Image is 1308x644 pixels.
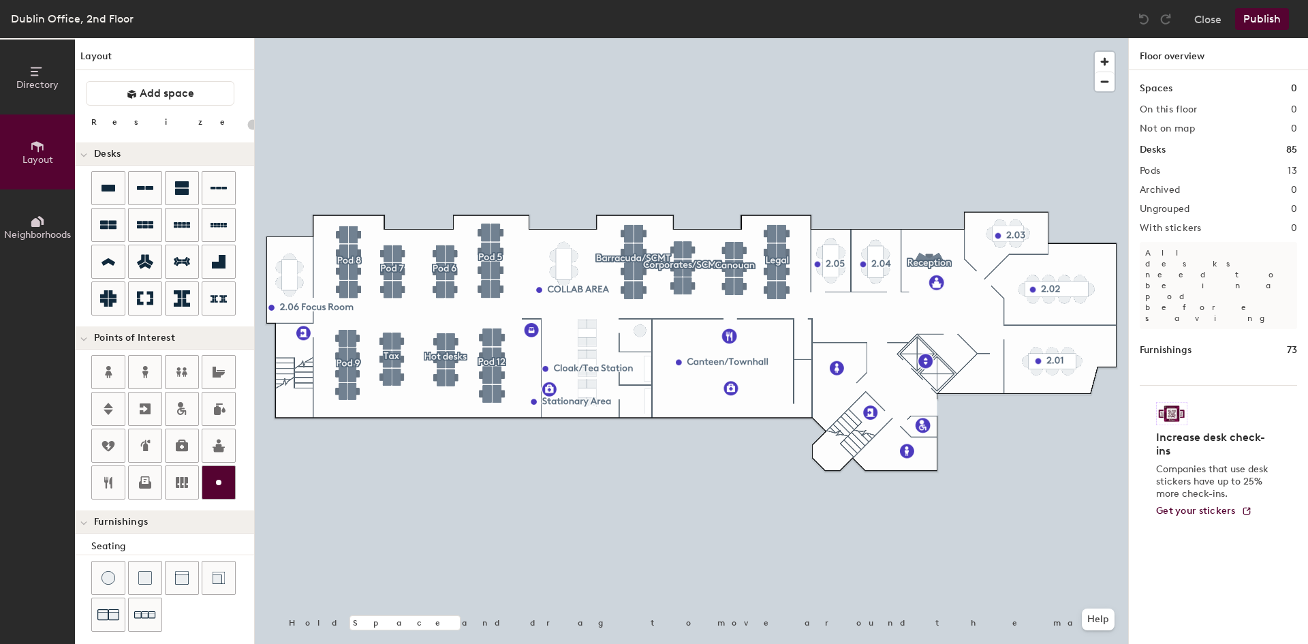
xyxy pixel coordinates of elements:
[1140,123,1195,134] h2: Not on map
[1140,104,1198,115] h2: On this floor
[1129,38,1308,70] h1: Floor overview
[75,49,254,70] h1: Layout
[175,571,189,585] img: Couch (middle)
[22,154,53,166] span: Layout
[4,229,71,241] span: Neighborhoods
[134,604,156,626] img: Couch (x3)
[202,561,236,595] button: Couch (corner)
[1291,81,1297,96] h1: 0
[1140,343,1192,358] h1: Furnishings
[1140,166,1160,177] h2: Pods
[94,149,121,159] span: Desks
[94,333,175,343] span: Points of Interest
[1156,506,1252,517] a: Get your stickers
[140,87,194,100] span: Add space
[1194,8,1221,30] button: Close
[1156,431,1273,458] h4: Increase desk check-ins
[1291,185,1297,196] h2: 0
[91,561,125,595] button: Stool
[1288,166,1297,177] h2: 13
[91,598,125,632] button: Couch (x2)
[212,571,225,585] img: Couch (corner)
[128,598,162,632] button: Couch (x3)
[1140,223,1202,234] h2: With stickers
[165,561,199,595] button: Couch (middle)
[11,10,134,27] div: Dublin Office, 2nd Floor
[16,79,59,91] span: Directory
[86,81,234,106] button: Add space
[1156,402,1187,425] img: Sticker logo
[1287,343,1297,358] h1: 73
[1156,505,1236,517] span: Get your stickers
[1159,12,1172,26] img: Redo
[1140,242,1297,329] p: All desks need to be in a pod before saving
[97,604,119,626] img: Couch (x2)
[1291,104,1297,115] h2: 0
[1235,8,1289,30] button: Publish
[91,539,254,554] div: Seating
[1291,123,1297,134] h2: 0
[1140,204,1190,215] h2: Ungrouped
[1286,142,1297,157] h1: 85
[138,571,152,585] img: Cushion
[1137,12,1151,26] img: Undo
[1156,463,1273,500] p: Companies that use desk stickers have up to 25% more check-ins.
[1140,185,1180,196] h2: Archived
[1291,223,1297,234] h2: 0
[1140,81,1172,96] h1: Spaces
[94,517,148,527] span: Furnishings
[1291,204,1297,215] h2: 0
[1082,609,1115,630] button: Help
[1140,142,1166,157] h1: Desks
[102,571,115,585] img: Stool
[128,561,162,595] button: Cushion
[91,117,242,127] div: Resize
